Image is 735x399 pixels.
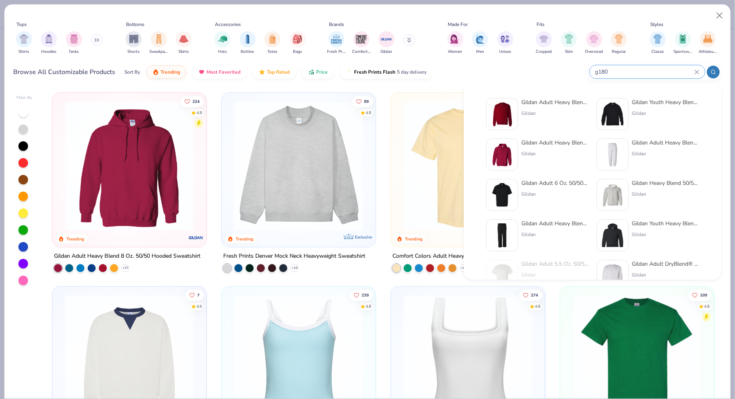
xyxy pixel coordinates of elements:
[451,34,460,44] img: Women Image
[699,49,717,55] span: Athleisure
[393,251,501,261] div: Comfort Colors Adult Heavyweight T-Shirt
[472,31,488,55] div: filter for Men
[176,31,192,55] button: filter button
[293,34,302,44] img: Bags Image
[196,110,202,116] div: 4.8
[241,49,254,55] span: Bottles
[327,31,346,55] div: filter for Fresh Prints
[16,95,32,101] div: Filter By
[447,31,463,55] button: filter button
[561,31,577,55] button: filter button
[18,49,29,55] span: Shirts
[490,102,515,126] img: c7b025ed-4e20-46ac-9c52-55bc1f9f47df
[291,266,297,271] span: + 10
[352,49,371,55] span: Comfort Colors
[490,263,515,288] img: 91159a56-43a2-494b-b098-e2c28039eaf0
[126,31,142,55] button: filter button
[521,219,589,228] div: Gildan Adult Heavy Blend™ Adult 50/50 Open-Bottom Sweatpant
[126,21,145,28] div: Bottoms
[632,260,699,268] div: Gildan Adult DryBlend® 50/50 Fleece Crew
[521,179,589,187] div: Gildan Adult 6 Oz. 50/50 Jersey Polo
[361,293,369,297] span: 239
[122,266,128,271] span: + 37
[536,49,552,55] span: Cropped
[354,69,395,75] span: Fresh Prints Flash
[259,69,265,75] img: TopRated.gif
[600,263,625,288] img: b78a68fa-2026-41a9-aae7-f4844d0a4d53
[600,142,625,167] img: 13b9c606-79b1-4059-b439-68fabb1693f9
[253,65,296,79] button: Top Rated
[185,289,203,301] button: Like
[180,96,203,107] button: Like
[650,31,666,55] div: filter for Classic
[381,49,392,55] span: Gildan
[327,49,346,55] span: Fresh Prints
[589,34,599,44] img: Oversized Image
[223,251,365,261] div: Fresh Prints Denver Mock Neck Heavyweight Sweatshirt
[703,34,713,44] img: Athleisure Image
[154,34,163,44] img: Sweatpants Image
[267,69,290,75] span: Top Rated
[264,31,280,55] button: filter button
[497,31,513,55] button: filter button
[192,99,199,103] span: 224
[330,33,342,45] img: Fresh Prints Image
[521,150,589,157] div: Gildan
[16,31,32,55] div: filter for Shirts
[712,8,727,23] button: Close
[16,31,32,55] button: filter button
[264,31,280,55] div: filter for Totes
[585,31,603,55] div: filter for Oversized
[179,34,188,44] img: Skirts Image
[290,31,306,55] button: filter button
[290,31,306,55] div: filter for Bags
[674,31,692,55] div: filter for Sportswear
[595,67,695,76] input: Try "T-Shirt"
[368,101,506,231] img: a90f7c54-8796-4cb2-9d6e-4e9644cfe0fe
[632,138,699,147] div: Gildan Adult Heavy Blend Adult 8 Oz. 50/50 Sweatpants
[632,98,699,106] div: Gildan Youth Heavy Blend 8 Oz. 50/50 Fleece Crew
[531,293,538,297] span: 274
[600,102,625,126] img: 0dc1d735-207e-4490-8dd0-9fa5bb989636
[230,101,368,231] img: f5d85501-0dbb-4ee4-b115-c08fa3845d83
[699,31,717,55] div: filter for Athleisure
[674,49,692,55] span: Sportswear
[302,65,334,79] button: Price
[700,293,707,297] span: 109
[674,31,692,55] button: filter button
[472,31,488,55] button: filter button
[490,142,515,167] img: 01756b78-01f6-4cc6-8d8a-3c30c1a0c8ac
[16,21,27,28] div: Tops
[632,219,699,228] div: Gildan Youth Heavy Blend™ 8 oz., 50/50 Hooded Sweatshirt
[124,68,140,76] div: Sort By
[650,31,666,55] button: filter button
[355,33,367,45] img: Comfort Colors Image
[66,31,82,55] div: filter for Tanks
[490,223,515,248] img: 33884748-6a48-47bc-946f-b3f24aac6320
[355,235,372,240] span: Exclusive
[521,260,589,268] div: Gildan Adult 5.5 Oz. 50/50 T-Shirt
[519,289,542,301] button: Like
[448,21,468,28] div: Made For
[632,190,699,198] div: Gildan
[327,31,346,55] button: filter button
[218,49,227,55] span: Hats
[632,231,699,238] div: Gildan
[66,31,82,55] button: filter button
[497,31,513,55] div: filter for Unisex
[268,34,277,44] img: Totes Image
[537,21,545,28] div: Fits
[585,49,603,55] span: Oversized
[521,138,589,147] div: Gildan Adult Heavy Blend 8 Oz. 50/50 Hooded Sweatshirt
[152,69,159,75] img: trending.gif
[501,34,510,44] img: Unisex Image
[632,179,699,187] div: Gildan Heavy Blend 50/50 Full-Zip Hooded Sweatshirt
[653,34,663,44] img: Classic Image
[41,31,57,55] div: filter for Hoodies
[651,21,664,28] div: Styles
[399,101,537,231] img: 029b8af0-80e6-406f-9fdc-fdf898547912
[14,67,116,77] div: Browse All Customizable Products
[397,68,427,77] span: 5 day delivery
[243,34,252,44] img: Bottles Image
[329,21,344,28] div: Brands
